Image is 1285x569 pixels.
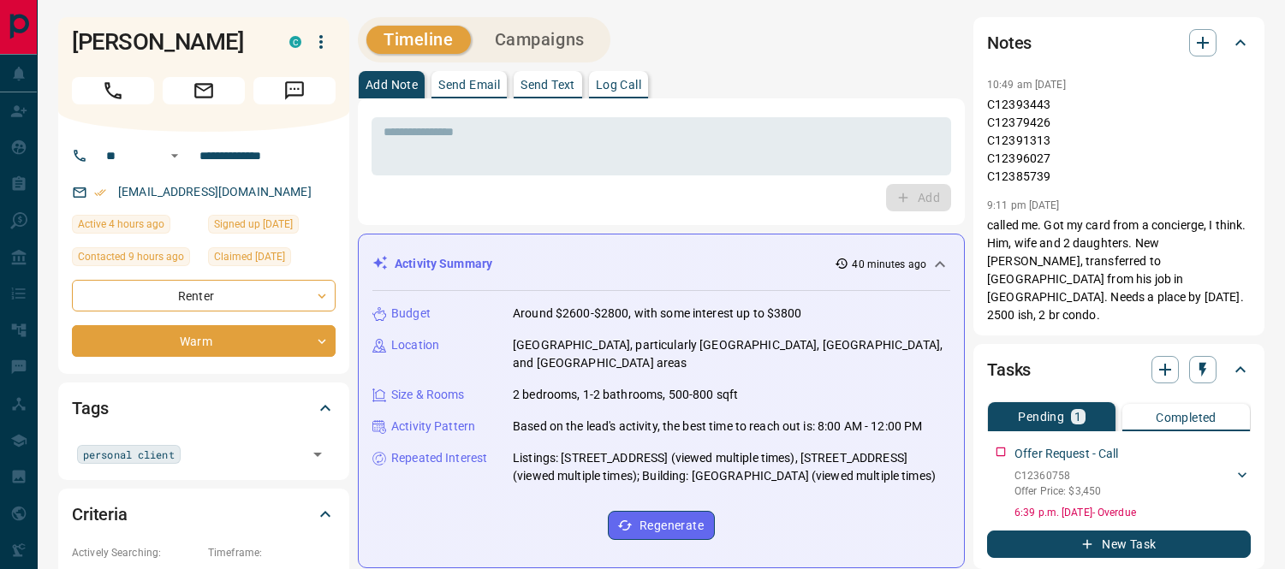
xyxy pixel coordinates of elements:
[214,216,293,233] span: Signed up [DATE]
[72,77,154,104] span: Call
[72,247,199,271] div: Thu Sep 11 2025
[1014,468,1101,483] p: C12360758
[208,215,336,239] div: Thu Sep 04 2025
[987,216,1251,324] p: called me. Got my card from a concierge, I think. Him, wife and 2 daughters. New [PERSON_NAME], t...
[1014,465,1251,502] div: C12360758Offer Price: $3,450
[372,248,950,280] div: Activity Summary40 minutes ago
[987,22,1251,63] div: Notes
[513,336,950,372] p: [GEOGRAPHIC_DATA], particularly [GEOGRAPHIC_DATA], [GEOGRAPHIC_DATA], and [GEOGRAPHIC_DATA] areas
[83,446,175,463] span: personal client
[366,79,418,91] p: Add Note
[72,28,264,56] h1: [PERSON_NAME]
[289,36,301,48] div: condos.ca
[72,215,199,239] div: Thu Sep 11 2025
[513,305,802,323] p: Around $2600-$2800, with some interest up to $3800
[72,280,336,311] div: Renter
[306,442,330,466] button: Open
[72,388,336,429] div: Tags
[208,545,336,560] p: Timeframe:
[1074,411,1081,423] p: 1
[391,449,487,467] p: Repeated Interest
[214,248,285,265] span: Claimed [DATE]
[521,79,575,91] p: Send Text
[253,77,336,104] span: Message
[1018,411,1064,423] p: Pending
[513,418,922,436] p: Based on the lead's activity, the best time to reach out is: 8:00 AM - 12:00 PM
[1014,483,1101,499] p: Offer Price: $3,450
[391,305,431,323] p: Budget
[1014,505,1251,520] p: 6:39 p.m. [DATE] - Overdue
[513,449,950,485] p: Listings: [STREET_ADDRESS] (viewed multiple times), [STREET_ADDRESS] (viewed multiple times); Bui...
[72,325,336,357] div: Warm
[391,336,439,354] p: Location
[94,187,106,199] svg: Email Verified
[987,349,1251,390] div: Tasks
[208,247,336,271] div: Thu Sep 04 2025
[513,386,738,404] p: 2 bedrooms, 1-2 bathrooms, 500-800 sqft
[118,185,312,199] a: [EMAIL_ADDRESS][DOMAIN_NAME]
[395,255,492,273] p: Activity Summary
[72,545,199,560] p: Actively Searching:
[987,356,1031,383] h2: Tasks
[608,511,715,540] button: Regenerate
[852,257,926,272] p: 40 minutes ago
[72,494,336,535] div: Criteria
[78,248,184,265] span: Contacted 9 hours ago
[391,386,465,404] p: Size & Rooms
[163,77,245,104] span: Email
[164,145,185,166] button: Open
[72,394,108,422] h2: Tags
[478,26,602,54] button: Campaigns
[391,418,475,436] p: Activity Pattern
[72,501,128,528] h2: Criteria
[438,79,500,91] p: Send Email
[987,199,1060,211] p: 9:11 pm [DATE]
[78,216,164,233] span: Active 4 hours ago
[1156,412,1217,424] p: Completed
[987,29,1032,56] h2: Notes
[987,79,1066,91] p: 10:49 am [DATE]
[596,79,641,91] p: Log Call
[366,26,471,54] button: Timeline
[987,530,1251,558] button: New Task
[987,96,1251,186] p: C12393443 C12379426 C12391313 C12396027 C12385739
[1014,445,1119,463] p: Offer Request - Call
